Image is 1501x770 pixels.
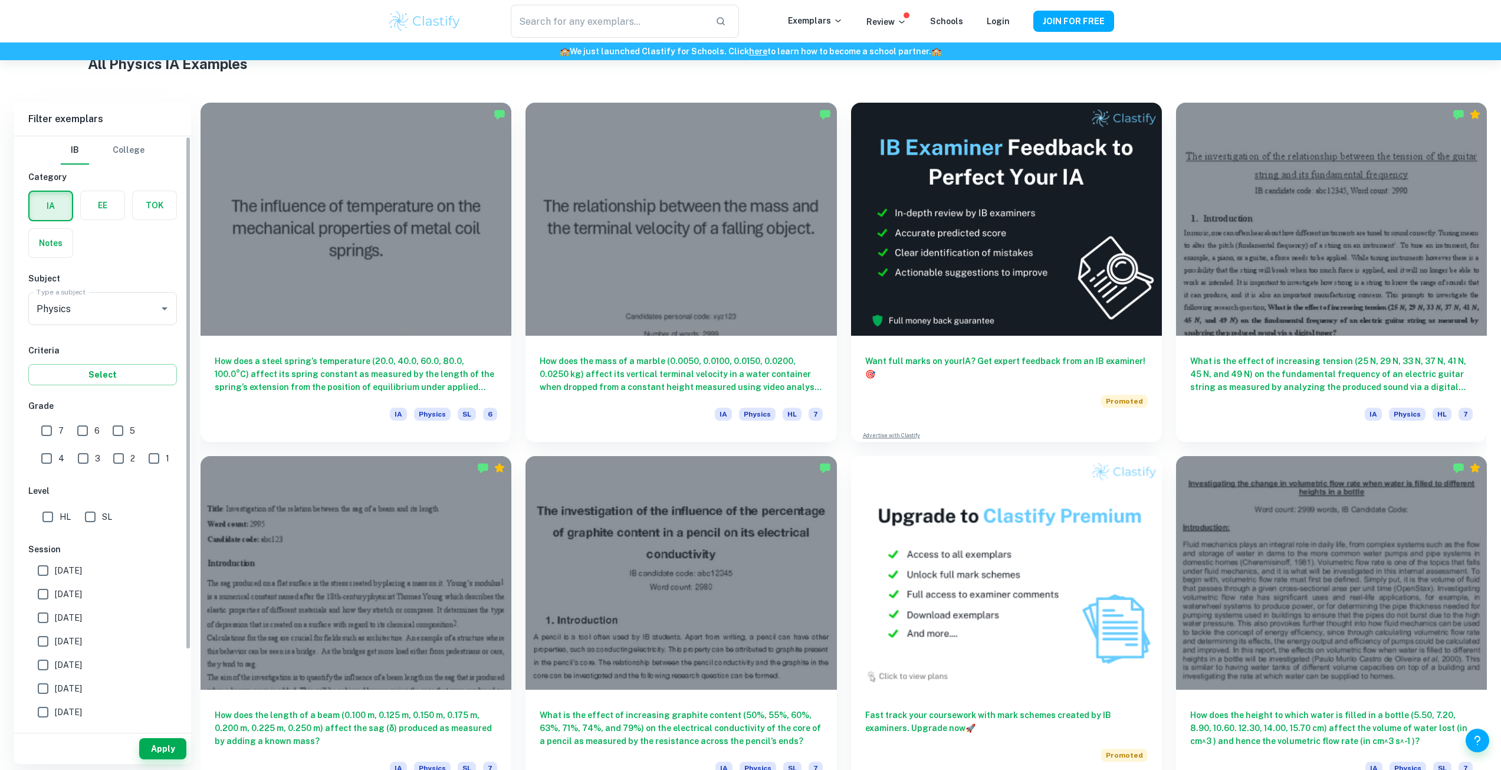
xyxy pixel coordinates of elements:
span: 3 [95,452,100,465]
span: 7 [58,424,64,437]
span: [DATE] [55,635,82,648]
button: TOK [133,191,176,219]
h6: We just launched Clastify for Schools. Click to learn how to become a school partner. [2,45,1499,58]
h6: Category [28,171,177,184]
span: [DATE] [55,706,82,719]
img: Marked [477,462,489,474]
span: [DATE] [55,588,82,601]
a: Schools [930,17,963,26]
img: Marked [494,109,505,120]
h6: Fast track your coursework with mark schemes created by IB examiners. Upgrade now [865,709,1148,735]
span: 6 [483,408,497,421]
span: SL [102,510,112,523]
h6: Filter exemplars [14,103,191,136]
h6: What is the effect of increasing graphite content (50%, 55%, 60%, 63%, 71%, 74%, and 79%) on the ... [540,709,822,748]
span: 7 [809,408,823,421]
span: 7 [1459,408,1473,421]
img: Marked [819,462,831,474]
button: Apply [139,738,186,759]
img: Marked [1453,462,1464,474]
button: EE [81,191,124,219]
span: Physics [1389,408,1426,421]
h6: How does the length of a beam (0.100 m, 0.125 m, 0.150 m, 0.175 m, 0.200 m, 0.225 m, 0.250 m) aff... [215,709,497,748]
span: 4 [58,452,64,465]
span: 6 [94,424,100,437]
span: IA [390,408,407,421]
button: IA [29,192,72,220]
a: Login [987,17,1010,26]
img: Marked [1453,109,1464,120]
span: [DATE] [55,658,82,671]
a: here [749,47,767,56]
img: Thumbnail [851,456,1162,689]
span: HL [60,510,71,523]
p: Review [866,15,906,28]
span: 1 [166,452,169,465]
span: 5 [130,424,135,437]
span: [DATE] [55,682,82,695]
img: Clastify logo [387,9,462,33]
h6: Subject [28,272,177,285]
a: Advertise with Clastify [863,431,920,440]
div: Premium [494,462,505,474]
span: Promoted [1101,749,1148,762]
button: Select [28,364,177,385]
span: 🏫 [560,47,570,56]
a: How does the mass of a marble (0.0050, 0.0100, 0.0150, 0.0200, 0.0250 kg) affect its vertical ter... [525,103,836,442]
button: Help and Feedback [1466,729,1489,752]
span: HL [1433,408,1451,421]
button: IB [61,136,89,165]
button: Notes [29,229,73,257]
h6: How does the mass of a marble (0.0050, 0.0100, 0.0150, 0.0200, 0.0250 kg) affect its vertical ter... [540,355,822,394]
h6: Session [28,543,177,556]
p: Exemplars [788,14,843,27]
img: Thumbnail [851,103,1162,336]
span: Physics [414,408,451,421]
h6: How does a steel spring’s temperature (20.0, 40.0, 60.0, 80.0, 100.0°C) affect its spring constan... [215,355,497,394]
span: 🚀 [965,723,976,733]
span: IA [1365,408,1382,421]
h6: How does the height to which water is filled in a bottle (5.50, 7.20, 8.90, 10.60. 12.30, 14.00, ... [1190,709,1473,748]
input: Search for any exemplars... [511,5,705,38]
a: How does a steel spring’s temperature (20.0, 40.0, 60.0, 80.0, 100.0°C) affect its spring constan... [201,103,511,442]
span: 2 [130,452,135,465]
h6: Criteria [28,344,177,357]
div: Premium [1469,462,1481,474]
span: [DATE] [55,611,82,624]
span: 🏫 [931,47,941,56]
button: College [113,136,144,165]
div: Filter type choice [61,136,144,165]
h6: Level [28,484,177,497]
button: JOIN FOR FREE [1033,11,1114,32]
a: What is the effect of increasing tension (25 N, 29 N, 33 N, 37 N, 41 N, 45 N, and 49 N) on the fu... [1176,103,1487,442]
span: Physics [739,408,776,421]
img: Marked [819,109,831,120]
span: 🎯 [865,369,875,379]
div: Premium [1469,109,1481,120]
span: SL [458,408,476,421]
h6: Want full marks on your IA ? Get expert feedback from an IB examiner! [865,355,1148,381]
h6: What is the effect of increasing tension (25 N, 29 N, 33 N, 37 N, 41 N, 45 N, and 49 N) on the fu... [1190,355,1473,394]
button: Open [156,300,173,317]
span: Promoted [1101,395,1148,408]
label: Type a subject [37,287,86,297]
span: [DATE] [55,564,82,577]
h1: All Physics IA Examples [88,53,1413,74]
a: Want full marks on yourIA? Get expert feedback from an IB examiner!PromotedAdvertise with Clastify [851,103,1162,442]
span: HL [783,408,802,421]
span: IA [715,408,732,421]
h6: Grade [28,399,177,412]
